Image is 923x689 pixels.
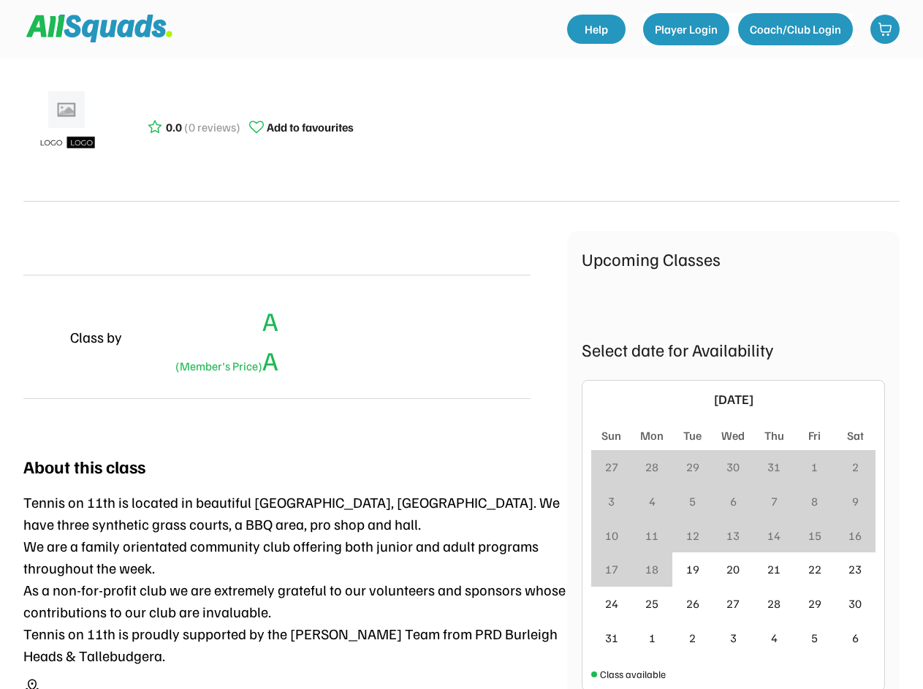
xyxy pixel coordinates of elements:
[686,527,699,544] div: 12
[852,458,859,476] div: 2
[767,527,780,544] div: 14
[262,301,278,340] div: A
[582,245,885,272] div: Upcoming Classes
[70,326,122,348] div: Class by
[643,13,729,45] button: Player Login
[689,492,696,510] div: 5
[767,595,780,612] div: 28
[267,118,354,136] div: Add to favourites
[811,458,818,476] div: 1
[23,319,58,354] img: yH5BAEAAAAALAAAAAABAAEAAAIBRAA7
[582,336,885,362] div: Select date for Availability
[608,492,615,510] div: 3
[852,492,859,510] div: 9
[721,427,745,444] div: Wed
[848,527,862,544] div: 16
[605,595,618,612] div: 24
[184,118,240,136] div: (0 reviews)
[848,595,862,612] div: 30
[848,560,862,578] div: 23
[730,629,737,647] div: 3
[726,560,740,578] div: 20
[645,560,658,578] div: 18
[649,492,656,510] div: 4
[726,595,740,612] div: 27
[175,359,262,373] font: (Member's Price)
[767,458,780,476] div: 31
[764,427,784,444] div: Thu
[730,492,737,510] div: 6
[686,560,699,578] div: 19
[645,595,658,612] div: 25
[640,427,664,444] div: Mon
[170,340,278,380] div: A
[23,491,567,666] div: Tennis on 11th is located in beautiful [GEOGRAPHIC_DATA], [GEOGRAPHIC_DATA]. We have three synthe...
[847,427,864,444] div: Sat
[686,458,699,476] div: 29
[600,666,666,682] div: Class available
[649,629,656,647] div: 1
[811,492,818,510] div: 8
[166,118,182,136] div: 0.0
[771,492,778,510] div: 7
[605,527,618,544] div: 10
[689,629,696,647] div: 2
[771,629,778,647] div: 4
[605,629,618,647] div: 31
[767,560,780,578] div: 21
[567,15,626,44] a: Help
[23,453,145,479] div: About this class
[683,427,702,444] div: Tue
[726,458,740,476] div: 30
[878,22,892,37] img: shopping-cart-01%20%281%29.svg
[645,527,658,544] div: 11
[645,458,658,476] div: 28
[726,527,740,544] div: 13
[738,13,853,45] button: Coach/Club Login
[811,629,818,647] div: 5
[601,427,621,444] div: Sun
[808,560,821,578] div: 22
[26,15,172,42] img: Squad%20Logo.svg
[605,458,618,476] div: 27
[31,86,104,159] img: ui-kit-placeholders-product-5_1200x.webp
[686,595,699,612] div: 26
[852,629,859,647] div: 6
[808,527,821,544] div: 15
[616,389,851,409] div: [DATE]
[808,427,821,444] div: Fri
[605,560,618,578] div: 17
[808,595,821,612] div: 29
